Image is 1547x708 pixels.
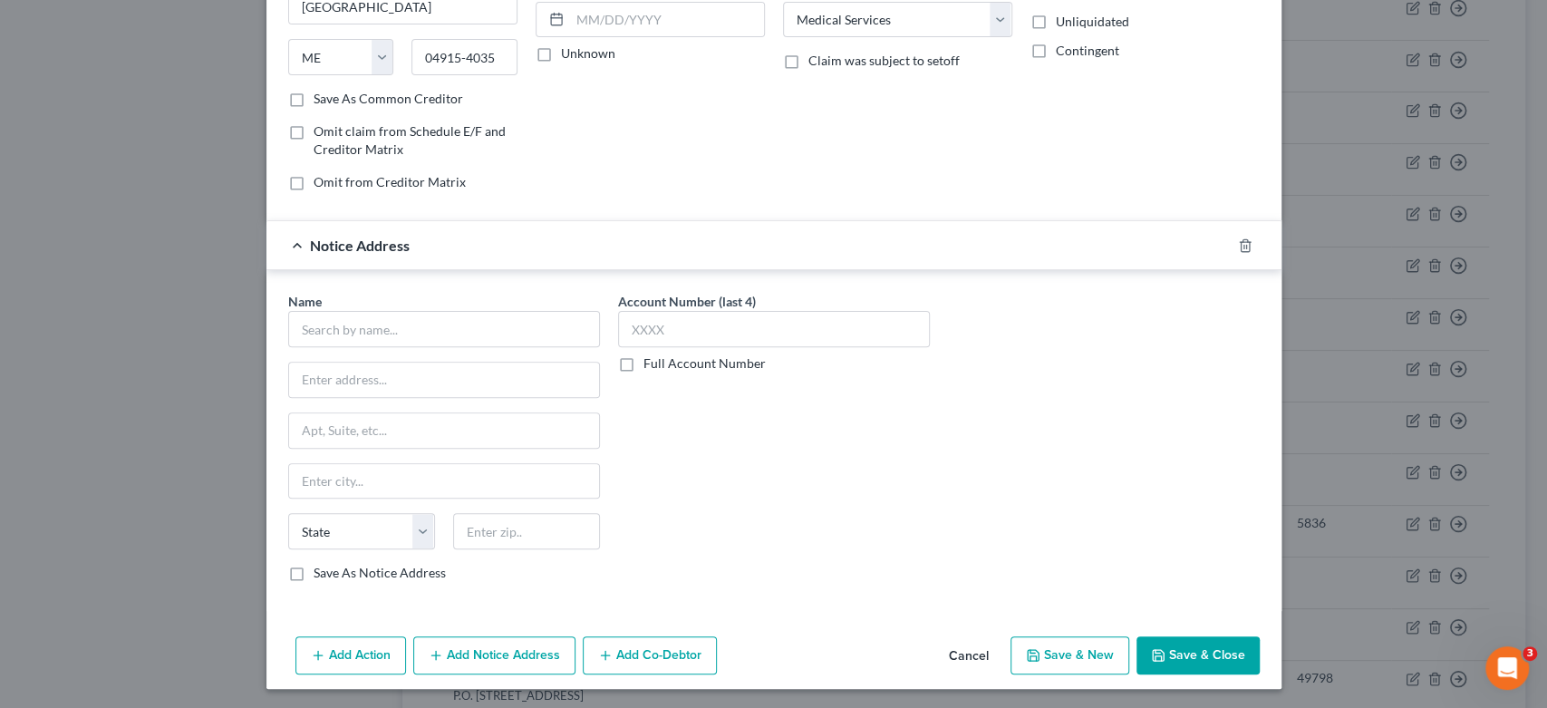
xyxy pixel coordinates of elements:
[314,564,446,582] label: Save As Notice Address
[289,363,599,397] input: Enter address...
[288,311,600,347] input: Search by name...
[1485,646,1529,690] iframe: Intercom live chat
[1136,636,1260,674] button: Save & Close
[1010,636,1129,674] button: Save & New
[314,174,466,189] span: Omit from Creditor Matrix
[314,90,463,108] label: Save As Common Creditor
[570,3,764,37] input: MM/DD/YYYY
[453,513,600,549] input: Enter zip..
[288,294,322,309] span: Name
[934,638,1003,674] button: Cancel
[618,311,930,347] input: XXXX
[1056,14,1129,29] span: Unliquidated
[561,44,615,63] label: Unknown
[643,354,766,373] label: Full Account Number
[310,237,410,254] span: Notice Address
[411,39,517,75] input: Enter zip...
[583,636,717,674] button: Add Co-Debtor
[1056,43,1119,58] span: Contingent
[289,413,599,448] input: Apt, Suite, etc...
[295,636,406,674] button: Add Action
[413,636,575,674] button: Add Notice Address
[618,292,756,311] label: Account Number (last 4)
[808,53,960,68] span: Claim was subject to setoff
[314,123,506,157] span: Omit claim from Schedule E/F and Creditor Matrix
[289,464,599,499] input: Enter city...
[1523,646,1537,661] span: 3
